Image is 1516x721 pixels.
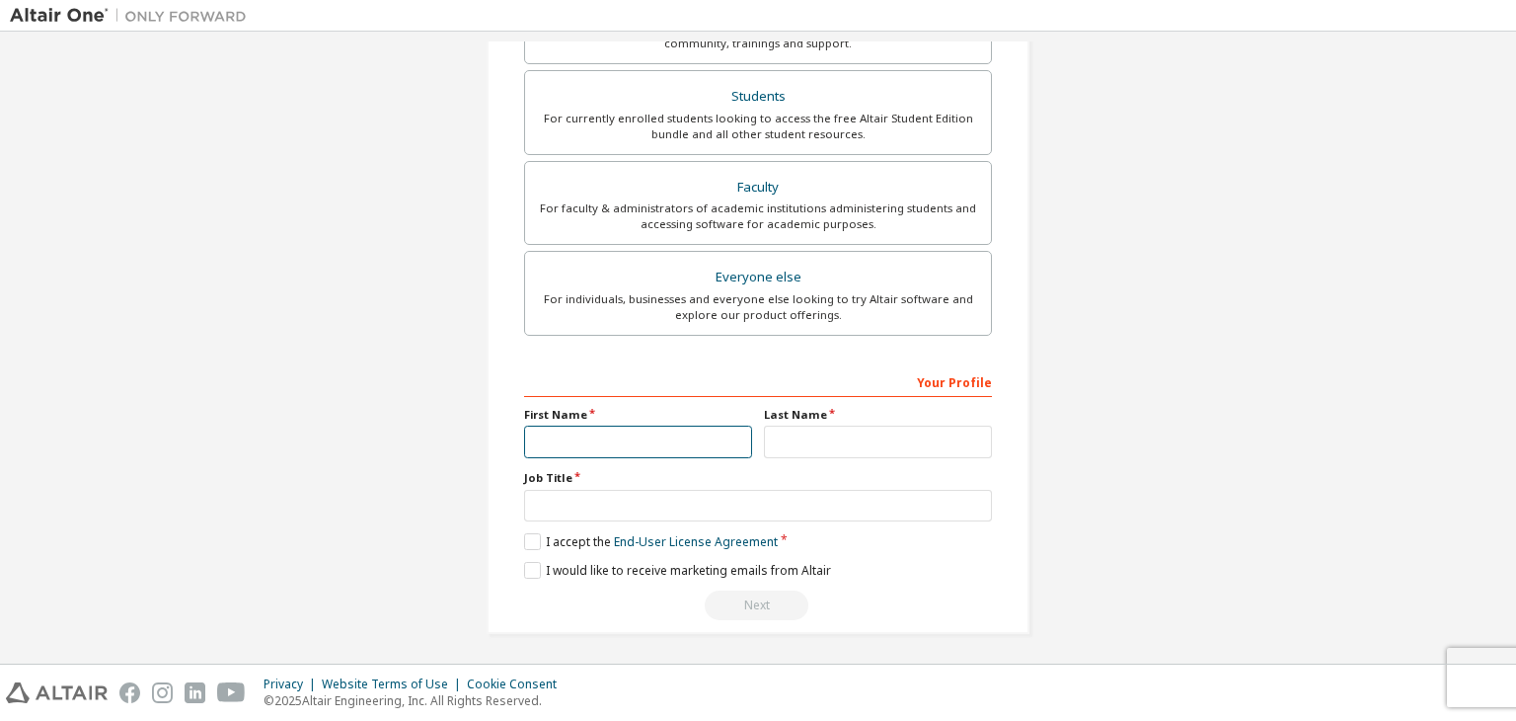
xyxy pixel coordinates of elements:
[537,83,979,111] div: Students
[264,677,322,692] div: Privacy
[524,591,992,620] div: Please wait while checking email ...
[264,692,568,709] p: © 2025 Altair Engineering, Inc. All Rights Reserved.
[524,562,831,579] label: I would like to receive marketing emails from Altair
[524,533,778,550] label: I accept the
[537,200,979,232] div: For faculty & administrators of academic institutions administering students and accessing softwa...
[119,682,140,703] img: facebook.svg
[537,291,979,323] div: For individuals, businesses and everyone else looking to try Altair software and explore our prod...
[322,677,467,692] div: Website Terms of Use
[614,533,778,550] a: End-User License Agreement
[537,174,979,201] div: Faculty
[10,6,257,26] img: Altair One
[764,407,992,423] label: Last Name
[524,407,752,423] label: First Name
[524,470,992,486] label: Job Title
[6,682,108,703] img: altair_logo.svg
[152,682,173,703] img: instagram.svg
[524,365,992,397] div: Your Profile
[217,682,246,703] img: youtube.svg
[537,111,979,142] div: For currently enrolled students looking to access the free Altair Student Edition bundle and all ...
[537,264,979,291] div: Everyone else
[467,677,568,692] div: Cookie Consent
[185,682,205,703] img: linkedin.svg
